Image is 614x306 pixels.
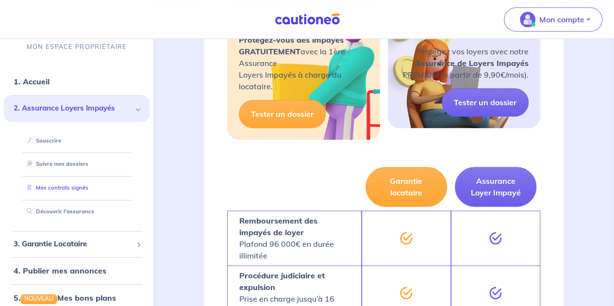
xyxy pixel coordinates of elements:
button: Garantie locataire [365,167,447,207]
a: 5.NOUVEAUMes bons plans [14,293,116,303]
button: Assurance Loyer Impayé [455,167,536,207]
a: Tester un dossier [239,100,326,128]
div: Mes contrats signés [16,180,138,196]
div: Découvrir l'assurance [16,204,138,220]
strong: Procédure judiciaire et expulsion [239,271,325,292]
p: Protégez vos loyers avec notre PREMIUM (à partir de 9,90€/mois). [403,46,529,81]
p: Plafond 96 000€ en durée illimitée [239,215,349,261]
strong: Assurance de Loyers Impayés [415,58,529,68]
a: Mes contrats signés [23,184,88,191]
div: 4. Publier mes annonces [4,261,149,280]
img: illu_account_valid_menu.svg [520,12,535,27]
a: Souscrire [23,137,61,144]
div: 2. Assurance Loyers Impayés [4,95,149,122]
a: Suivre mes dossiers [23,161,88,168]
p: MON ESPACE PROPRIÉTAIRE [27,42,127,51]
a: Tester un dossier [442,88,529,116]
p: Mon compte [539,14,584,25]
strong: Remboursement des impayés de loyer [239,216,317,237]
div: 3. Garantie Locataire [4,235,149,254]
div: 1. Accueil [4,72,149,91]
span: 2. Assurance Loyers Impayés [14,103,133,114]
div: Souscrire [16,133,138,149]
a: Découvrir l'assurance [23,208,94,215]
p: avec la 1ère Assurance Loyers Impayés à charge du locataire. [239,34,368,92]
a: 1. Accueil [14,77,50,86]
button: illu_account_valid_menu.svgMon compte [504,7,602,32]
img: Cautioneo [271,13,344,25]
a: 4. Publier mes annonces [14,266,106,275]
div: Suivre mes dossiers [16,157,138,173]
span: 3. Garantie Locataire [14,239,133,250]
